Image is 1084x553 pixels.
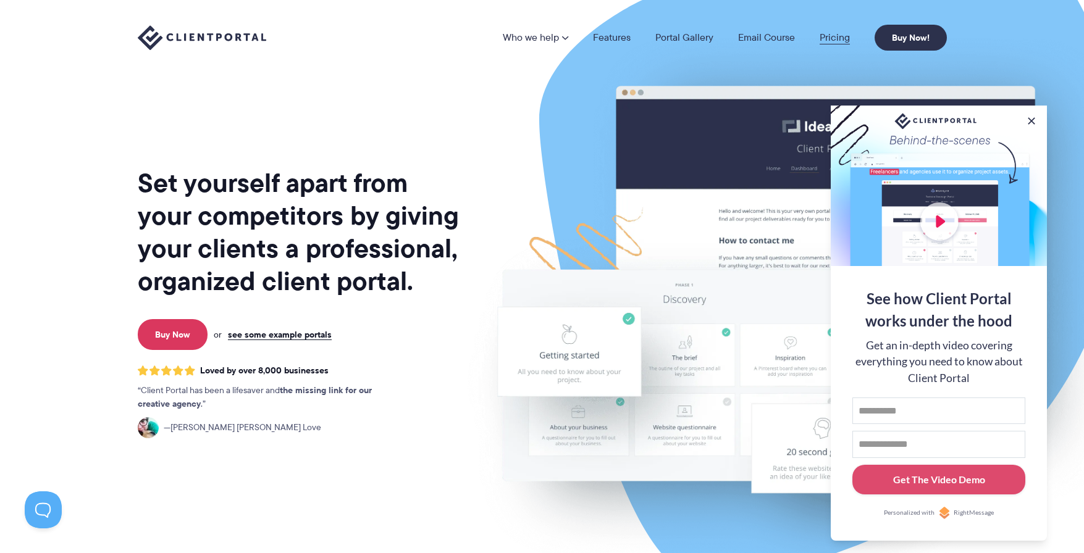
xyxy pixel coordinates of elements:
a: see some example portals [228,329,332,340]
a: Features [593,33,631,43]
span: [PERSON_NAME] [PERSON_NAME] Love [164,421,321,434]
a: Portal Gallery [655,33,713,43]
a: Buy Now! [875,25,947,51]
span: Personalized with [884,508,935,518]
strong: the missing link for our creative agency [138,383,372,410]
a: Pricing [820,33,850,43]
a: Buy Now [138,319,208,350]
a: Email Course [738,33,795,43]
iframe: Toggle Customer Support [25,491,62,528]
span: RightMessage [954,508,994,518]
div: See how Client Portal works under the hood [852,288,1025,332]
span: or [214,329,222,340]
div: Get an in-depth video covering everything you need to know about Client Portal [852,338,1025,386]
button: Get The Video Demo [852,465,1025,495]
img: Personalized with RightMessage [938,507,951,519]
div: Get The Video Demo [893,472,985,487]
a: Personalized withRightMessage [852,507,1025,519]
h1: Set yourself apart from your competitors by giving your clients a professional, organized client ... [138,167,461,297]
span: Loved by over 8,000 businesses [200,365,329,376]
a: Who we help [503,33,568,43]
p: Client Portal has been a lifesaver and . [138,384,397,411]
